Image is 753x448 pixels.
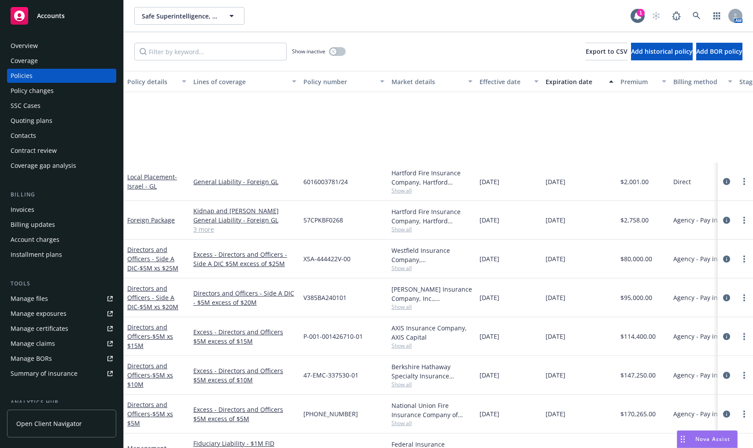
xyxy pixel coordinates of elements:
[7,322,116,336] a: Manage certificates
[391,362,472,381] div: Berkshire Hathaway Specialty Insurance Company, Berkshire Hathaway Specialty Insurance
[391,303,472,311] span: Show all
[586,47,627,56] span: Export to CSV
[303,177,348,186] span: 6016003781/24
[546,177,565,186] span: [DATE]
[193,215,296,225] a: General Liability - Foreign GL
[7,367,116,381] a: Summary of insurance
[11,337,55,351] div: Manage claims
[391,419,472,427] span: Show all
[7,39,116,53] a: Overview
[11,54,38,68] div: Coverage
[7,129,116,143] a: Contacts
[7,54,116,68] a: Coverage
[391,207,472,226] div: Hartford Fire Insurance Company, Hartford Insurance Group
[480,254,499,263] span: [DATE]
[391,342,472,349] span: Show all
[620,370,656,380] span: $147,250.00
[391,226,472,233] span: Show all
[480,77,529,86] div: Effective date
[388,71,476,92] button: Market details
[670,71,736,92] button: Billing method
[673,409,729,418] span: Agency - Pay in full
[620,77,657,86] div: Premium
[668,7,685,25] a: Report a Bug
[688,7,705,25] a: Search
[391,401,472,419] div: National Union Fire Insurance Company of [GEOGRAPHIC_DATA], [GEOGRAPHIC_DATA], AIG
[193,250,296,268] a: Excess - Directors and Officers - Side A DIC $5M excess of $25M
[303,370,358,380] span: 47-EMC-337530-01
[391,323,472,342] div: AXIS Insurance Company, AXIS Capital
[546,332,565,341] span: [DATE]
[480,293,499,302] span: [DATE]
[673,177,691,186] span: Direct
[127,216,175,224] a: Foreign Package
[7,203,116,217] a: Invoices
[11,39,38,53] div: Overview
[480,177,499,186] span: [DATE]
[11,292,48,306] div: Manage files
[11,218,55,232] div: Billing updates
[620,177,649,186] span: $2,001.00
[391,264,472,272] span: Show all
[721,215,732,226] a: circleInformation
[673,293,729,302] span: Agency - Pay in full
[303,77,375,86] div: Policy number
[193,177,296,186] a: General Liability - Foreign GL
[11,129,36,143] div: Contacts
[7,307,116,321] span: Manage exposures
[695,435,730,443] span: Nova Assist
[11,233,59,247] div: Account charges
[7,279,116,288] div: Tools
[546,370,565,380] span: [DATE]
[480,332,499,341] span: [DATE]
[546,254,565,263] span: [DATE]
[546,409,565,418] span: [DATE]
[617,71,670,92] button: Premium
[631,47,693,56] span: Add historical policy
[620,332,656,341] span: $114,400.00
[193,206,296,215] a: Kidnap and [PERSON_NAME]
[546,293,565,302] span: [DATE]
[7,292,116,306] a: Manage files
[127,173,177,190] a: Local Placement
[7,99,116,113] a: SSC Cases
[721,292,732,303] a: circleInformation
[721,176,732,187] a: circleInformation
[193,77,287,86] div: Lines of coverage
[476,71,542,92] button: Effective date
[739,409,749,419] a: more
[546,215,565,225] span: [DATE]
[721,254,732,264] a: circleInformation
[190,71,300,92] button: Lines of coverage
[673,215,729,225] span: Agency - Pay in full
[11,99,41,113] div: SSC Cases
[647,7,665,25] a: Start snowing
[127,410,173,427] span: - $5M xs $5M
[7,190,116,199] div: Billing
[193,439,296,448] a: Fiduciary Liability - $1M FID
[739,331,749,342] a: more
[739,176,749,187] a: more
[7,248,116,262] a: Installment plans
[620,215,649,225] span: $2,758.00
[7,84,116,98] a: Policy changes
[739,292,749,303] a: more
[7,218,116,232] a: Billing updates
[546,77,604,86] div: Expiration date
[11,159,76,173] div: Coverage gap analysis
[7,69,116,83] a: Policies
[7,4,116,28] a: Accounts
[11,203,34,217] div: Invoices
[7,159,116,173] a: Coverage gap analysis
[7,398,116,407] div: Analytics hub
[11,307,66,321] div: Manage exposures
[7,114,116,128] a: Quoting plans
[303,409,358,418] span: [PHONE_NUMBER]
[303,254,351,263] span: XSA-444422V-00
[673,77,723,86] div: Billing method
[127,323,173,350] a: Directors and Officers
[391,381,472,388] span: Show all
[193,225,296,234] a: 3 more
[721,409,732,419] a: circleInformation
[480,215,499,225] span: [DATE]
